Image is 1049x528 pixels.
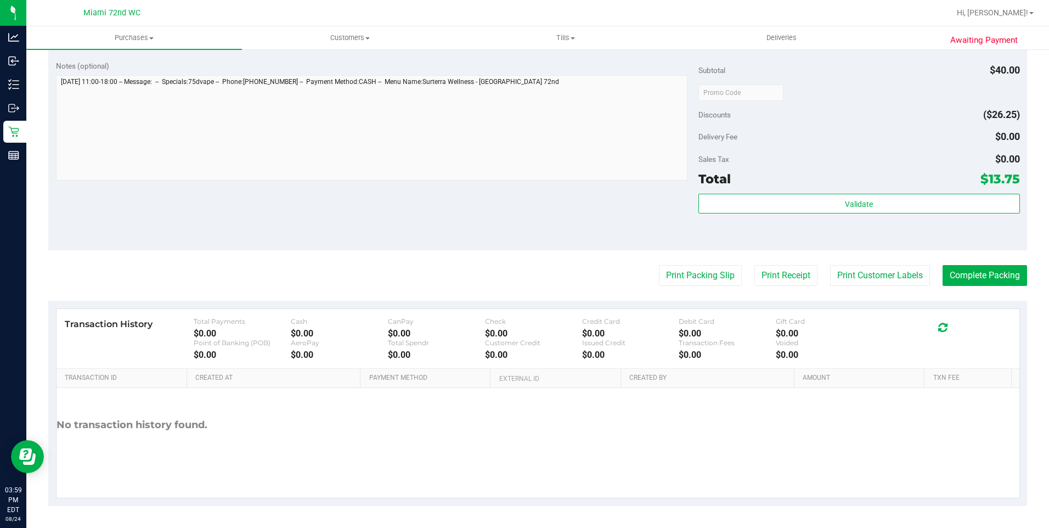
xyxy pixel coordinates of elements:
a: Amount [803,374,920,383]
span: Discounts [698,105,731,125]
button: Print Receipt [754,265,817,286]
p: 03:59 PM EDT [5,485,21,515]
div: $0.00 [582,328,679,339]
div: Point of Banking (POB) [194,339,291,347]
div: Transaction Fees [679,339,776,347]
div: No transaction history found. [57,388,207,462]
span: Notes (optional) [56,61,109,70]
span: $0.00 [995,131,1020,142]
inline-svg: Outbound [8,103,19,114]
div: Debit Card [679,317,776,325]
th: External ID [490,369,620,389]
a: Created By [629,374,790,383]
div: Gift Card [776,317,873,325]
span: Tills [459,33,673,43]
p: 08/24 [5,515,21,523]
a: Deliveries [674,26,889,49]
div: $0.00 [291,350,388,360]
span: Subtotal [698,66,725,75]
span: Customers [242,33,457,43]
a: Tills [458,26,674,49]
div: $0.00 [388,328,485,339]
div: $0.00 [679,350,776,360]
a: Created At [195,374,356,383]
div: $0.00 [485,350,582,360]
a: Transaction ID [65,374,183,383]
span: $40.00 [990,64,1020,76]
div: $0.00 [776,350,873,360]
inline-svg: Reports [8,150,19,161]
span: $0.00 [995,153,1020,165]
span: Deliveries [752,33,811,43]
iframe: Resource center [11,440,44,473]
div: $0.00 [776,328,873,339]
div: Total Payments [194,317,291,325]
span: Hi, [PERSON_NAME]! [957,8,1028,17]
inline-svg: Analytics [8,32,19,43]
div: Credit Card [582,317,679,325]
span: $13.75 [980,171,1020,187]
div: $0.00 [582,350,679,360]
inline-svg: Retail [8,126,19,137]
button: Validate [698,194,1020,214]
button: Print Customer Labels [830,265,930,286]
div: $0.00 [485,328,582,339]
div: Customer Credit [485,339,582,347]
div: $0.00 [291,328,388,339]
input: Promo Code [698,85,783,101]
div: $0.00 [194,350,291,360]
div: CanPay [388,317,485,325]
div: $0.00 [194,328,291,339]
button: Print Packing Slip [659,265,742,286]
inline-svg: Inbound [8,55,19,66]
div: Issued Credit [582,339,679,347]
div: AeroPay [291,339,388,347]
span: Sales Tax [698,155,729,164]
a: Txn Fee [933,374,1007,383]
span: Total [698,171,731,187]
inline-svg: Inventory [8,79,19,90]
button: Complete Packing [943,265,1027,286]
a: Customers [242,26,458,49]
div: Check [485,317,582,325]
div: Voided [776,339,873,347]
a: Payment Method [369,374,487,383]
a: Purchases [26,26,242,49]
span: Miami 72nd WC [83,8,140,18]
div: $0.00 [679,328,776,339]
span: Delivery Fee [698,132,737,141]
div: Cash [291,317,388,325]
span: ($26.25) [983,109,1020,120]
span: Purchases [26,33,242,43]
div: $0.00 [388,350,485,360]
span: Validate [845,200,873,209]
div: Total Spendr [388,339,485,347]
span: Awaiting Payment [950,34,1018,47]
